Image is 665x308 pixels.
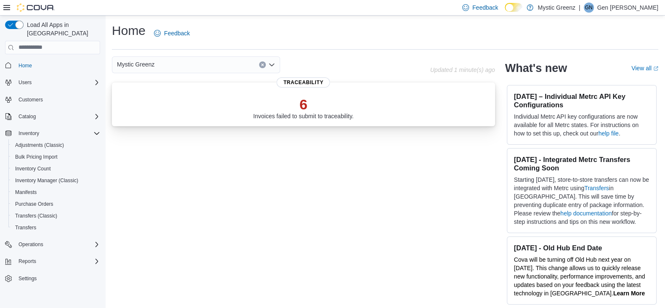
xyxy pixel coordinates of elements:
h2: What's new [505,61,567,75]
span: Home [15,60,100,71]
button: Customers [2,93,103,106]
p: Updated 1 minute(s) ago [430,66,495,73]
span: Inventory [15,128,100,138]
span: Adjustments (Classic) [15,142,64,149]
a: Feedback [151,25,193,42]
p: Starting [DATE], store-to-store transfers can now be integrated with Metrc using in [GEOGRAPHIC_D... [514,175,649,226]
h3: [DATE] - Old Hub End Date [514,244,649,252]
button: Inventory [2,127,103,139]
h3: [DATE] – Individual Metrc API Key Configurations [514,92,649,109]
button: Open list of options [268,61,275,68]
button: Transfers [8,222,103,234]
button: Transfers (Classic) [8,210,103,222]
span: Bulk Pricing Import [12,152,100,162]
a: help documentation [560,210,612,217]
a: Inventory Count [12,164,54,174]
button: Operations [15,239,47,250]
a: Purchase Orders [12,199,57,209]
button: Reports [15,256,40,266]
button: Clear input [259,61,266,68]
span: Manifests [15,189,37,196]
span: Catalog [19,113,36,120]
a: Manifests [12,187,40,197]
a: View allExternal link [631,65,658,72]
p: | [579,3,580,13]
a: Learn More [613,290,645,297]
button: Purchase Orders [8,198,103,210]
a: Inventory Manager (Classic) [12,175,82,186]
h1: Home [112,22,146,39]
span: Adjustments (Classic) [12,140,100,150]
img: Cova [17,3,55,12]
a: Transfers [12,223,40,233]
span: Feedback [164,29,190,37]
span: Operations [19,241,43,248]
h3: [DATE] - Integrated Metrc Transfers Coming Soon [514,155,649,172]
button: Inventory Count [8,163,103,175]
p: Gen [PERSON_NAME] [597,3,659,13]
span: Traceability [277,77,330,88]
span: Purchase Orders [15,201,53,207]
a: Bulk Pricing Import [12,152,61,162]
button: Adjustments (Classic) [8,139,103,151]
span: Inventory Manager (Classic) [15,177,78,184]
span: Manifests [12,187,100,197]
a: Customers [15,95,46,105]
span: Catalog [15,112,100,122]
div: Invoices failed to submit to traceability. [253,96,354,119]
svg: External link [653,66,658,71]
nav: Complex example [5,56,100,307]
span: Reports [15,256,100,266]
button: Inventory Manager (Classic) [8,175,103,186]
span: Inventory [19,130,39,137]
p: Individual Metrc API key configurations are now available for all Metrc states. For instructions ... [514,112,649,138]
span: Settings [15,273,100,284]
span: Transfers (Classic) [15,212,57,219]
button: Reports [2,255,103,267]
button: Catalog [15,112,39,122]
div: Gen Nadeau [584,3,594,13]
span: Bulk Pricing Import [15,154,58,160]
span: Inventory Count [15,165,51,172]
button: Settings [2,272,103,284]
span: Cova will be turning off Old Hub next year on [DATE]. This change allows us to quickly release ne... [514,256,645,297]
a: Settings [15,273,40,284]
p: 6 [253,96,354,113]
span: Transfers (Classic) [12,211,100,221]
button: Users [2,77,103,88]
button: Users [15,77,35,88]
button: Home [2,59,103,72]
input: Dark Mode [505,3,522,12]
a: help file [599,130,619,137]
a: Transfers (Classic) [12,211,61,221]
a: Transfers [584,185,609,191]
span: Load All Apps in [GEOGRAPHIC_DATA] [24,21,100,37]
span: Inventory Count [12,164,100,174]
button: Operations [2,239,103,250]
button: Bulk Pricing Import [8,151,103,163]
span: Customers [15,94,100,105]
span: Customers [19,96,43,103]
span: Operations [15,239,100,250]
button: Catalog [2,111,103,122]
span: Inventory Manager (Classic) [12,175,100,186]
span: Transfers [15,224,36,231]
span: Users [15,77,100,88]
span: Users [19,79,32,86]
button: Inventory [15,128,42,138]
a: Home [15,61,35,71]
span: Reports [19,258,36,265]
span: Mystic Greenz [117,59,154,69]
span: Transfers [12,223,100,233]
span: Purchase Orders [12,199,100,209]
a: Adjustments (Classic) [12,140,67,150]
span: Home [19,62,32,69]
span: Settings [19,275,37,282]
span: GN [585,3,593,13]
span: Feedback [472,3,498,12]
p: Mystic Greenz [538,3,575,13]
button: Manifests [8,186,103,198]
